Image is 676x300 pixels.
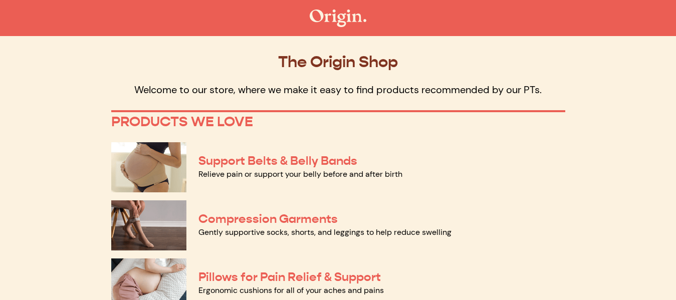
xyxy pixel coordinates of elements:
a: Relieve pain or support your belly before and after birth [198,169,402,179]
a: Compression Garments [198,211,338,226]
img: Support Belts & Belly Bands [111,142,186,192]
img: The Origin Shop [310,10,366,27]
a: Support Belts & Belly Bands [198,153,357,168]
a: Gently supportive socks, shorts, and leggings to help reduce swelling [198,227,452,237]
p: The Origin Shop [111,52,565,71]
a: Pillows for Pain Relief & Support [198,269,381,284]
p: Welcome to our store, where we make it easy to find products recommended by our PTs. [111,83,565,96]
img: Compression Garments [111,200,186,250]
a: Ergonomic cushions for all of your aches and pains [198,285,384,295]
p: PRODUCTS WE LOVE [111,113,565,130]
